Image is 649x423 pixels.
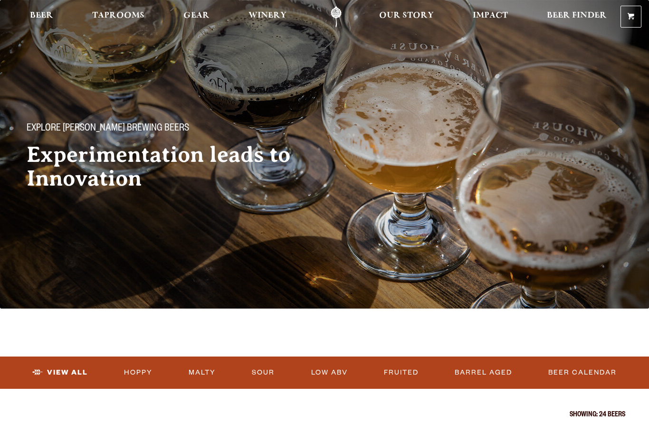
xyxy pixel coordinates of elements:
[248,362,278,384] a: Sour
[242,6,293,28] a: Winery
[183,12,210,19] span: Gear
[451,362,516,384] a: Barrel Aged
[380,362,422,384] a: Fruited
[177,6,216,28] a: Gear
[379,12,434,19] span: Our Story
[30,12,53,19] span: Beer
[24,6,59,28] a: Beer
[248,12,286,19] span: Winery
[185,362,220,384] a: Malty
[544,362,620,384] a: Beer Calendar
[27,123,189,135] span: Explore [PERSON_NAME] Brewing Beers
[86,6,151,28] a: Taprooms
[29,362,92,384] a: View All
[92,12,144,19] span: Taprooms
[373,6,440,28] a: Our Story
[120,362,156,384] a: Hoppy
[467,6,514,28] a: Impact
[541,6,613,28] a: Beer Finder
[307,362,352,384] a: Low ABV
[318,6,354,28] a: Odell Home
[473,12,508,19] span: Impact
[27,143,323,190] h2: Experimentation leads to Innovation
[547,12,607,19] span: Beer Finder
[24,412,625,419] p: Showing: 24 Beers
